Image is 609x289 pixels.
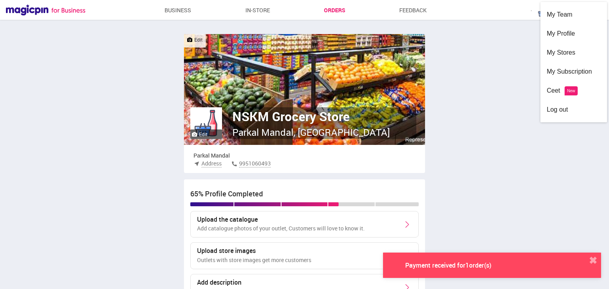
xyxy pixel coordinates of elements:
p: NSKM Grocery Store [232,107,412,125]
a: Feedback [399,3,427,17]
span: 9951060493 [239,160,271,167]
img: RvztdYn7iyAnbgLfOAIGEUE529GgJnSk6KKz3VglYW7w9xnFesnXtWW2ucfQcrpvCkVVXjFWzkf8IKD6XfYRd6MJmpQ [190,107,222,139]
a: Orders [324,3,345,17]
p: Parkal Mandal [193,152,280,160]
div: My Profile [547,24,601,43]
div: My Team [547,5,601,24]
div: Payment received for 1 order(s) [377,261,520,269]
button: close [585,253,601,268]
div: 65 % Profile Completed [190,189,419,199]
label: Edit [187,36,203,43]
img: logo [536,2,552,18]
div: Log out [547,100,601,119]
h3: Add description [197,279,300,286]
img: left-arrow2.7545acd1.svg [402,220,412,229]
span: Parkal Mandal, [GEOGRAPHIC_DATA] [232,126,390,139]
p: Outlets with store images get more customers [197,256,311,264]
img: bBUM2JoNKOIpFpv89F4edy8JdCK5qb1AQraipZDD10UHTUW0hi7zj6ccuQxBd1LjhmDLoPN1xrmFMYiWaBw36GFkz_U=s750 [184,34,425,145]
img: Magicpin [6,4,85,15]
label: Edit [192,131,207,138]
h3: Upload store images [197,247,311,255]
img: distance.3718b416.svg [193,161,200,167]
img: phone-call-grey.a4054a55.svg [231,161,237,167]
div: My Stores [547,43,601,62]
a: Business [165,3,191,17]
div: Ceet [547,81,601,100]
span: Address [201,160,222,167]
img: left-arrow2.7545acd1.svg [402,251,412,260]
h3: Upload the catalogue [197,216,365,223]
div: New [567,82,575,101]
a: In-store [245,3,270,17]
div: My Subscription [547,62,601,81]
p: Add catalogue photos of your outlet, Customers will love to know it. [197,224,365,232]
